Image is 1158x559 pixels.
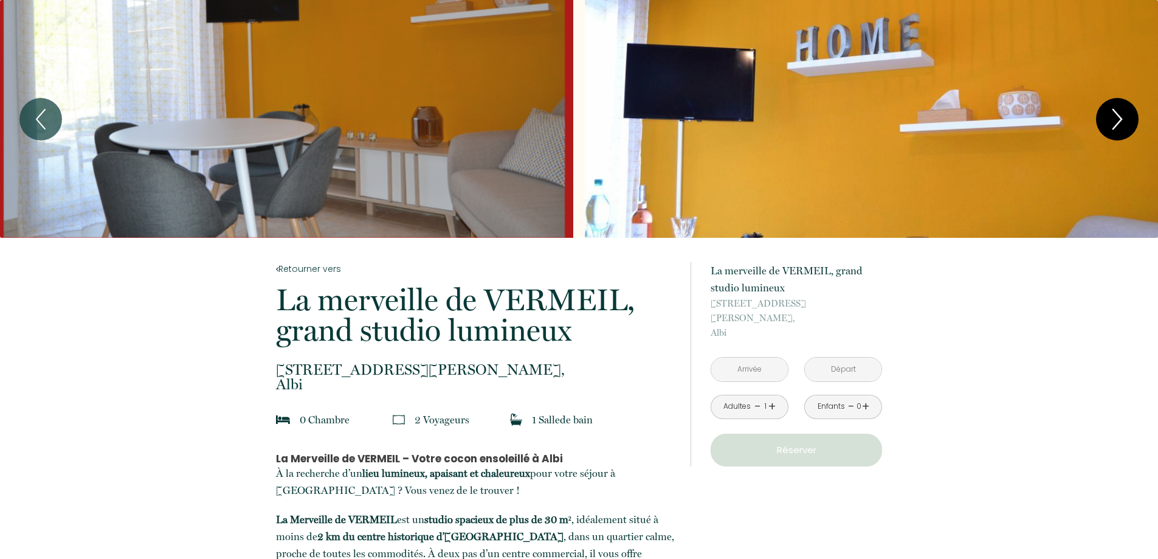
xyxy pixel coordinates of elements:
[805,358,881,381] input: Départ
[317,530,563,543] strong: 2 km du centre historique d’[GEOGRAPHIC_DATA]
[424,513,571,526] strong: studio spacieux de plus de 30 m²
[862,397,869,416] a: +
[711,296,882,340] p: Albi
[762,401,768,412] div: 1
[276,465,675,499] p: À la recherche d’un pour votre séjour à [GEOGRAPHIC_DATA] ? Vous venez de le trouver !
[465,414,469,426] span: s
[768,397,776,416] a: +
[711,262,882,296] p: La merveille de VERMEIL, grand studio lumineux
[848,397,855,416] a: -
[276,285,675,345] p: La merveille de VERMEIL, grand studio lumineux
[856,401,862,412] div: 0
[393,414,405,426] img: guests
[1096,98,1139,141] button: Next
[715,443,878,457] p: Réserver
[711,296,882,325] span: [STREET_ADDRESS][PERSON_NAME],
[723,401,751,412] div: Adultes
[276,451,563,466] strong: La Merveille de VERMEIL – Votre cocon ensoleillé à Albi
[754,397,761,416] a: -
[276,363,675,392] p: Albi
[276,513,397,526] strong: La Merveille de VERMEIL
[276,363,675,377] span: [STREET_ADDRESS][PERSON_NAME],
[711,434,882,467] button: Réserver
[19,98,62,141] button: Previous
[415,411,469,428] p: 2 Voyageur
[711,358,788,381] input: Arrivée
[818,401,845,412] div: Enfants
[300,411,350,428] p: 0 Chambre
[276,262,675,276] a: Retourner vers
[362,467,530,479] strong: lieu lumineux, apaisant et chaleureux
[532,411,593,428] p: 1 Salle de bain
